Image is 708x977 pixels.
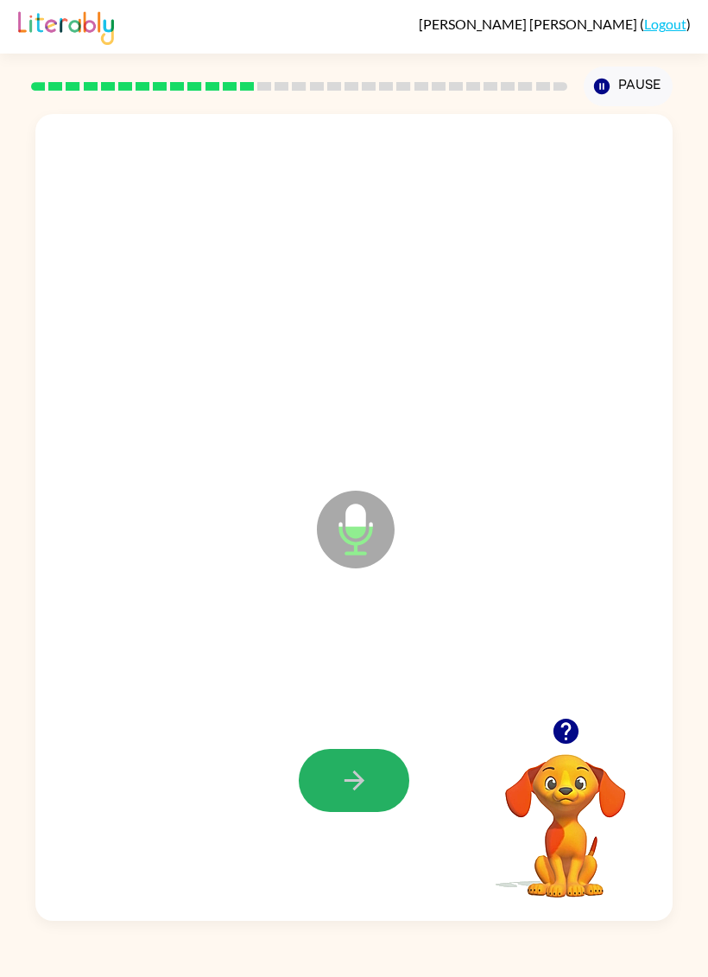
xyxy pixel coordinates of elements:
img: Literably [18,7,114,45]
a: Logout [644,16,686,32]
video: Your browser must support playing .mp4 files to use Literably. Please try using another browser. [479,727,652,900]
button: Pause [584,67,673,106]
div: ( ) [419,16,691,32]
span: [PERSON_NAME] [PERSON_NAME] [419,16,640,32]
